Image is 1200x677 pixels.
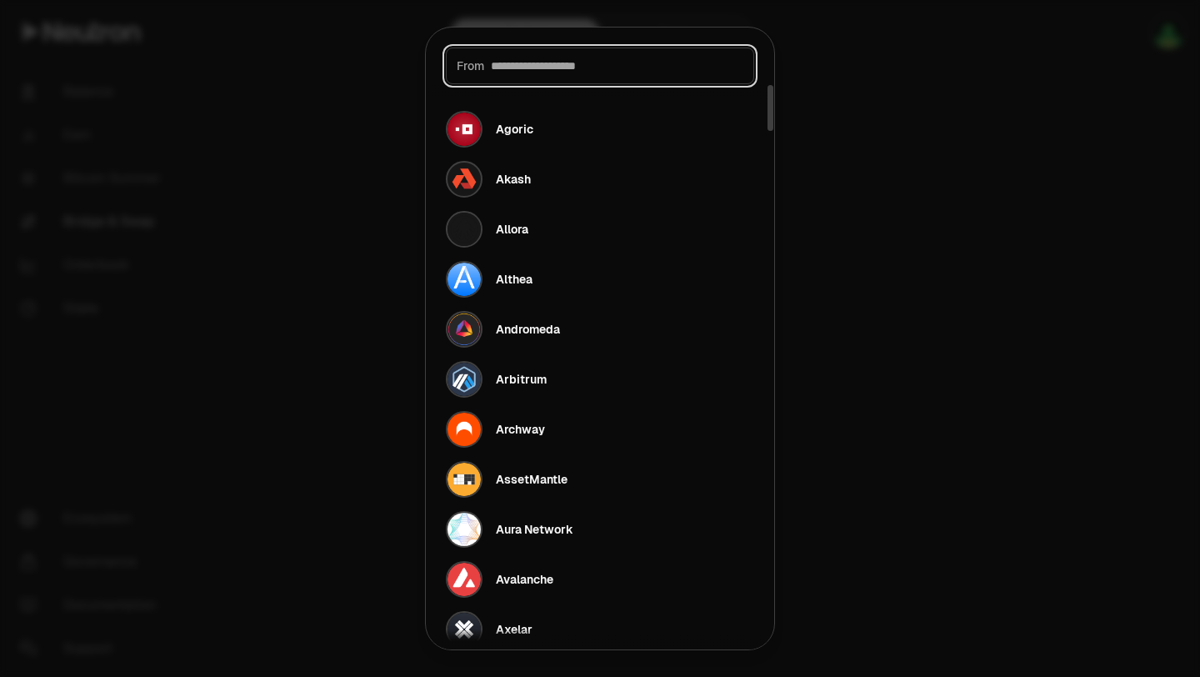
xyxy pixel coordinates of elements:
[436,204,764,254] button: Allora LogoAllora
[496,271,532,288] div: Althea
[447,413,481,446] img: Archway Logo
[496,121,533,138] div: Agoric
[447,113,481,146] img: Agoric Logo
[447,513,481,546] img: Aura Network Logo
[436,304,764,354] button: Andromeda LogoAndromeda
[447,563,481,596] img: Avalanche Logo
[457,58,484,74] span: From
[496,171,531,188] div: Akash
[447,463,481,496] img: AssetMantle Logo
[496,421,545,438] div: Archway
[436,454,764,504] button: AssetMantle LogoAssetMantle
[496,521,573,538] div: Aura Network
[436,504,764,554] button: Aura Network LogoAura Network
[496,621,532,638] div: Axelar
[496,371,547,388] div: Arbitrum
[496,571,553,588] div: Avalanche
[447,163,481,196] img: Akash Logo
[436,354,764,404] button: Arbitrum LogoArbitrum
[447,363,481,396] img: Arbitrum Logo
[436,254,764,304] button: Althea LogoAlthea
[436,604,764,654] button: Axelar LogoAxelar
[436,154,764,204] button: Akash LogoAkash
[447,213,481,246] img: Allora Logo
[447,313,481,346] img: Andromeda Logo
[436,554,764,604] button: Avalanche LogoAvalanche
[436,404,764,454] button: Archway LogoArchway
[496,321,560,338] div: Andromeda
[496,471,567,488] div: AssetMantle
[436,104,764,154] button: Agoric LogoAgoric
[447,263,481,296] img: Althea Logo
[447,613,481,646] img: Axelar Logo
[496,221,528,238] div: Allora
